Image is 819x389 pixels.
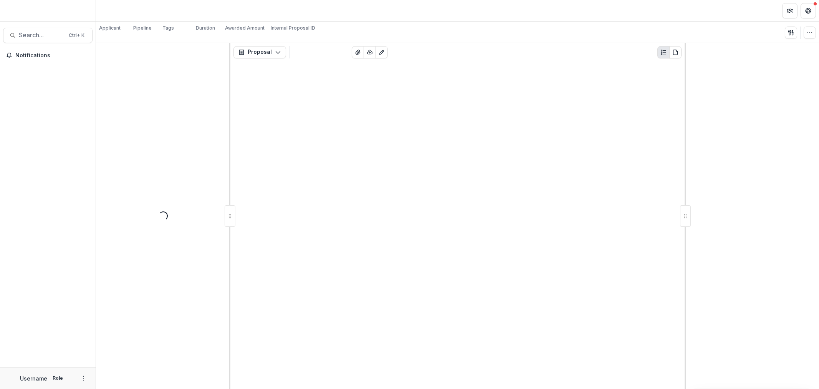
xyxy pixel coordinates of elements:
button: Proposal [233,46,286,58]
p: Tags [162,25,174,32]
button: View Attached Files [352,46,364,58]
p: Awarded Amount [225,25,265,32]
button: Notifications [3,49,93,62]
span: Notifications [15,52,89,59]
button: PDF view [669,46,682,58]
button: Edit as form [376,46,388,58]
p: Pipeline [133,25,152,32]
button: Partners [782,3,797,18]
p: Duration [196,25,215,32]
p: Username [20,374,47,382]
p: Role [50,375,65,382]
p: Applicant [99,25,121,32]
span: Search... [19,32,64,39]
button: Search... [3,28,93,43]
button: More [79,374,88,383]
button: Plaintext view [657,46,670,58]
button: Get Help [801,3,816,18]
p: Internal Proposal ID [271,25,315,32]
div: Ctrl + K [67,31,86,40]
